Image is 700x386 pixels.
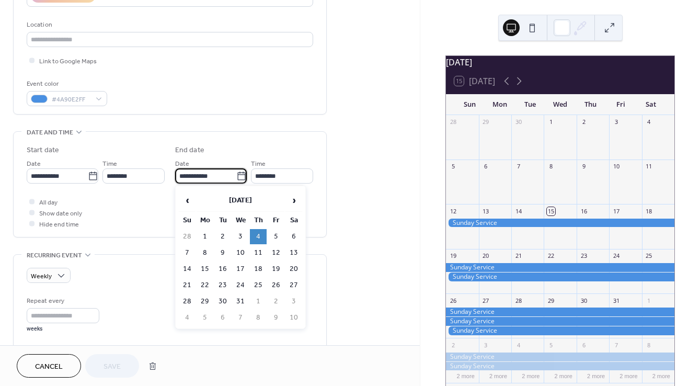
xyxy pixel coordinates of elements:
[449,297,457,304] div: 26
[285,245,302,260] td: 13
[547,252,555,260] div: 22
[27,296,97,306] div: Repeat every
[482,252,490,260] div: 20
[232,310,249,325] td: 7
[453,371,479,380] button: 2 more
[645,297,653,304] div: 1
[175,145,204,156] div: End date
[446,317,674,326] div: Sunday Service
[250,229,267,244] td: 4
[285,229,302,244] td: 6
[250,213,267,228] th: Th
[35,361,63,372] span: Cancel
[285,213,302,228] th: Sa
[449,207,457,215] div: 12
[580,207,588,215] div: 16
[547,297,555,304] div: 29
[482,163,490,171] div: 6
[179,278,196,293] td: 21
[580,341,588,349] div: 6
[580,252,588,260] div: 23
[645,341,653,349] div: 8
[232,213,249,228] th: We
[612,252,620,260] div: 24
[514,252,522,260] div: 21
[197,245,213,260] td: 8
[214,229,231,244] td: 2
[197,294,213,309] td: 29
[232,262,249,277] td: 17
[636,94,666,115] div: Sat
[446,273,674,281] div: Sunday Service
[605,94,636,115] div: Fri
[39,56,97,67] span: Link to Google Maps
[514,118,522,126] div: 30
[179,245,196,260] td: 7
[648,371,674,380] button: 2 more
[268,310,284,325] td: 9
[612,297,620,304] div: 31
[268,262,284,277] td: 19
[214,278,231,293] td: 23
[250,262,267,277] td: 18
[197,310,213,325] td: 5
[645,207,653,215] div: 18
[232,229,249,244] td: 3
[449,118,457,126] div: 28
[250,245,267,260] td: 11
[514,207,522,215] div: 14
[482,341,490,349] div: 3
[645,252,653,260] div: 25
[285,278,302,293] td: 27
[39,219,79,230] span: Hide end time
[482,207,490,215] div: 13
[615,371,641,380] button: 2 more
[446,56,674,69] div: [DATE]
[251,158,266,169] span: Time
[197,213,213,228] th: Mo
[250,278,267,293] td: 25
[518,371,544,380] button: 2 more
[446,219,674,228] div: Sunday Service
[179,229,196,244] td: 28
[482,118,490,126] div: 29
[39,197,58,208] span: All day
[27,145,59,156] div: Start date
[482,297,490,304] div: 27
[285,310,302,325] td: 10
[545,94,576,115] div: Wed
[449,341,457,349] div: 2
[285,294,302,309] td: 3
[232,278,249,293] td: 24
[268,229,284,244] td: 5
[268,278,284,293] td: 26
[286,190,302,211] span: ›
[17,354,81,378] button: Cancel
[446,353,674,361] div: Sunday Service
[612,163,620,171] div: 10
[179,213,196,228] th: Su
[27,250,82,261] span: Recurring event
[580,297,588,304] div: 30
[645,163,653,171] div: 11
[232,294,249,309] td: 31
[446,362,674,371] div: Sunday Service
[454,94,485,115] div: Sun
[550,371,577,380] button: 2 more
[515,94,545,115] div: Tue
[612,341,620,349] div: 7
[27,325,99,333] div: weeks
[179,190,195,211] span: ‹
[547,118,555,126] div: 1
[179,262,196,277] td: 14
[179,310,196,325] td: 4
[27,158,41,169] span: Date
[612,118,620,126] div: 3
[197,262,213,277] td: 15
[27,127,73,138] span: Date and time
[268,294,284,309] td: 2
[39,208,82,219] span: Show date only
[27,19,311,30] div: Location
[197,189,284,212] th: [DATE]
